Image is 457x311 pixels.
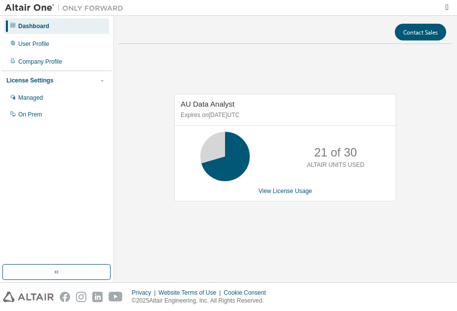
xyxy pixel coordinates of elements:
img: linkedin.svg [92,292,103,302]
div: Website Terms of Use [158,289,224,297]
img: altair_logo.svg [3,292,54,302]
img: instagram.svg [76,292,86,302]
div: Privacy [132,289,158,297]
span: AU Data Analyst [181,100,234,108]
p: 21 of 30 [314,144,357,161]
div: Dashboard [18,22,49,30]
img: Altair One [5,3,128,13]
div: User Profile [18,40,49,48]
a: View License Usage [259,188,312,194]
p: Expires on [DATE] UTC [181,111,387,119]
img: facebook.svg [60,292,70,302]
div: Cookie Consent [224,289,271,297]
div: On Prem [18,111,42,118]
div: Managed [18,94,43,102]
p: ALTAIR UNITS USED [307,161,364,169]
button: Contact Sales [395,24,446,40]
div: License Settings [6,77,53,84]
p: © 2025 Altair Engineering, Inc. All Rights Reserved. [132,297,272,305]
div: Company Profile [18,58,62,66]
img: youtube.svg [109,292,123,302]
